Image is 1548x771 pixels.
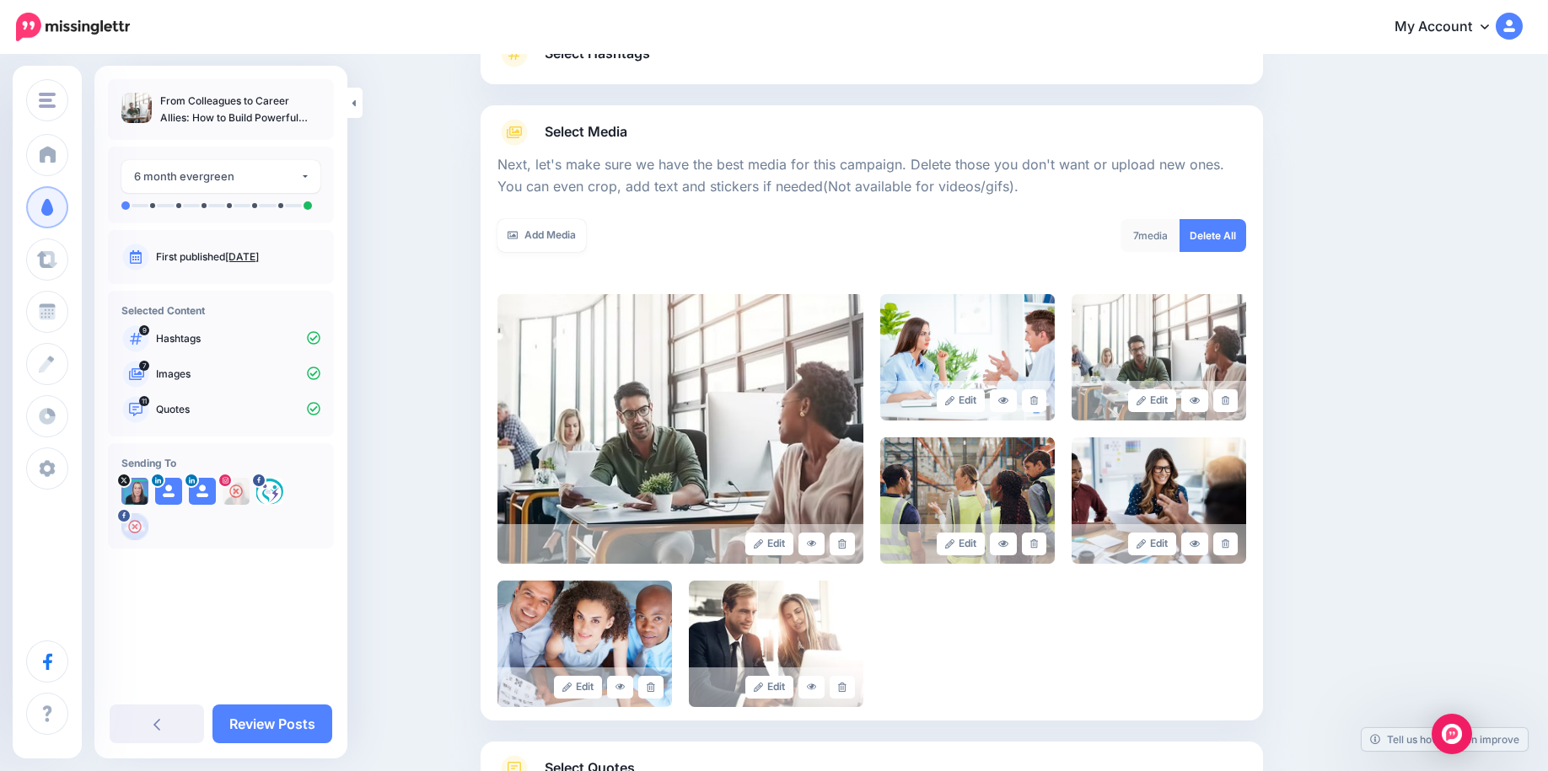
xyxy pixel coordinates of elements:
span: Select Media [545,120,627,143]
a: Edit [1128,389,1176,412]
img: 38a8beaa437361f0729b056c3fcc0e46_large.jpg [880,294,1055,420]
a: Select Media [497,119,1246,146]
img: a02ff485f3a3639517ff1884a4064fbc_large.jpg [497,581,672,707]
img: 117953458_162650295404220_3433057647695549146_n-bsa99829.jpg [223,478,250,505]
a: Edit [1128,533,1176,555]
a: Edit [745,533,793,555]
p: Images [156,367,320,382]
p: First published [156,249,320,265]
p: From Colleagues to Career Allies: How to Build Powerful Professional Relationships [160,93,320,126]
a: Add Media [497,219,586,252]
img: menu.png [39,93,56,108]
a: Edit [745,676,793,699]
div: Open Intercom Messenger [1432,714,1472,754]
button: 6 month evergreen [121,160,320,193]
h4: Selected Content [121,304,320,317]
img: 5_2zSM9mMSk-bsa118702.png [121,513,148,540]
span: 7 [139,361,149,371]
a: Edit [937,533,985,555]
a: Tell us how we can improve [1362,728,1528,751]
a: [DATE] [225,250,259,263]
img: -soeDi5j-52570.jpg [121,478,148,505]
a: Select Hashtags [497,40,1246,84]
span: 9 [139,325,149,335]
img: 1322683d84e4551d96d943db8443258b_large.jpg [497,294,863,564]
div: media [1121,219,1180,252]
p: Quotes [156,402,320,417]
a: Edit [937,389,985,412]
img: user_default_image.png [189,478,216,505]
img: 49ce23bc1ddcd75716ec01a606c39e59_large.jpg [1072,294,1246,420]
div: Select Media [497,146,1246,707]
img: Missinglettr [16,13,130,41]
span: 7 [1133,229,1138,242]
p: Hashtags [156,331,320,346]
a: Edit [554,676,602,699]
span: 11 [139,396,149,406]
a: My Account [1378,7,1523,48]
img: 28fb1b28a4a01559816caac3e9f04d5f_large.jpg [1072,437,1246,564]
img: 101384427_556539668398441_1051966825140584448_n-bsa91755.png [256,478,283,505]
div: 6 month evergreen [134,167,300,186]
img: 31b178d928e6abb105c5fbb3765df75d_large.jpg [689,581,863,707]
a: Delete All [1180,219,1246,252]
img: user_default_image.png [155,478,182,505]
p: Next, let's make sure we have the best media for this campaign. Delete those you don't want or up... [497,154,1246,198]
img: 1322683d84e4551d96d943db8443258b_thumb.jpg [121,93,152,123]
img: b160707c09b66da2bccb0e2cd6878db9_large.jpg [880,437,1055,564]
h4: Sending To [121,457,320,469]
